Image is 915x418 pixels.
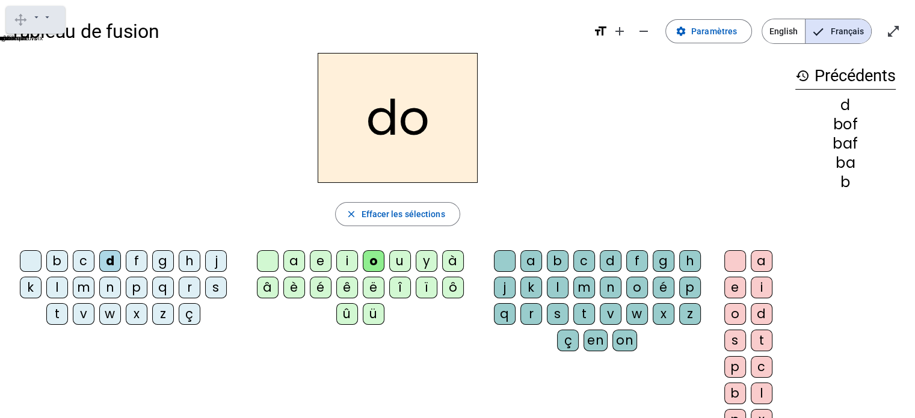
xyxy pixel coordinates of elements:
[795,156,896,170] div: ba
[724,303,746,325] div: o
[612,330,637,351] div: on
[520,277,542,298] div: k
[600,303,621,325] div: v
[751,330,772,351] div: t
[795,117,896,132] div: bof
[547,277,568,298] div: l
[99,303,121,325] div: w
[205,250,227,272] div: j
[99,250,121,272] div: d
[724,383,746,404] div: b
[679,303,701,325] div: z
[20,277,42,298] div: k
[126,277,147,298] div: p
[73,250,94,272] div: c
[573,303,595,325] div: t
[442,277,464,298] div: ô
[416,277,437,298] div: ï
[363,303,384,325] div: ü
[653,250,674,272] div: g
[632,19,656,43] button: Diminuer la taille de la police
[795,98,896,112] div: d
[665,19,752,43] button: Paramètres
[724,330,746,351] div: s
[73,303,94,325] div: v
[389,277,411,298] div: î
[547,250,568,272] div: b
[179,277,200,298] div: r
[283,250,305,272] div: a
[653,303,674,325] div: x
[152,277,174,298] div: q
[32,16,43,23] gw-toolbardropdownbutton: Prédiction
[46,303,68,325] div: t
[795,63,896,90] h3: Précédents
[612,24,627,38] mat-icon: add
[389,250,411,272] div: u
[310,250,331,272] div: e
[573,250,595,272] div: c
[99,277,121,298] div: n
[520,250,542,272] div: a
[336,250,358,272] div: i
[584,330,608,351] div: en
[724,356,746,378] div: p
[416,250,437,272] div: y
[46,277,68,298] div: l
[751,303,772,325] div: d
[795,137,896,151] div: baf
[494,303,516,325] div: q
[179,250,200,272] div: h
[608,19,632,43] button: Augmenter la taille de la police
[152,303,174,325] div: z
[751,250,772,272] div: a
[179,303,200,325] div: ç
[762,19,872,44] mat-button-toggle-group: Language selection
[751,383,772,404] div: l
[126,250,147,272] div: f
[335,202,460,226] button: Effacer les sélections
[676,26,686,37] mat-icon: settings
[691,24,737,38] span: Paramètres
[152,250,174,272] div: g
[345,209,356,220] mat-icon: close
[626,250,648,272] div: f
[762,19,805,43] span: English
[363,277,384,298] div: ë
[205,277,227,298] div: s
[626,277,648,298] div: o
[795,175,896,189] div: b
[10,12,584,51] h1: Tableau de fusion
[636,24,651,38] mat-icon: remove
[795,69,810,83] mat-icon: history
[310,277,331,298] div: é
[73,277,94,298] div: m
[442,250,464,272] div: à
[593,24,608,38] mat-icon: format_size
[751,277,772,298] div: i
[361,207,445,221] span: Effacer les sélections
[626,303,648,325] div: w
[547,303,568,325] div: s
[363,250,384,272] div: o
[886,24,901,38] mat-icon: open_in_full
[573,277,595,298] div: m
[257,277,279,298] div: â
[126,303,147,325] div: x
[283,277,305,298] div: è
[600,277,621,298] div: n
[520,303,542,325] div: r
[679,250,701,272] div: h
[494,277,516,298] div: j
[600,250,621,272] div: d
[724,277,746,298] div: e
[557,330,579,351] div: ç
[806,19,871,43] span: Français
[751,356,772,378] div: c
[653,277,674,298] div: é
[318,53,478,183] h2: do
[679,277,701,298] div: p
[46,250,68,272] div: b
[336,277,358,298] div: ê
[43,16,52,23] gw-toolbardropdownbutton: Parler & Ecrire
